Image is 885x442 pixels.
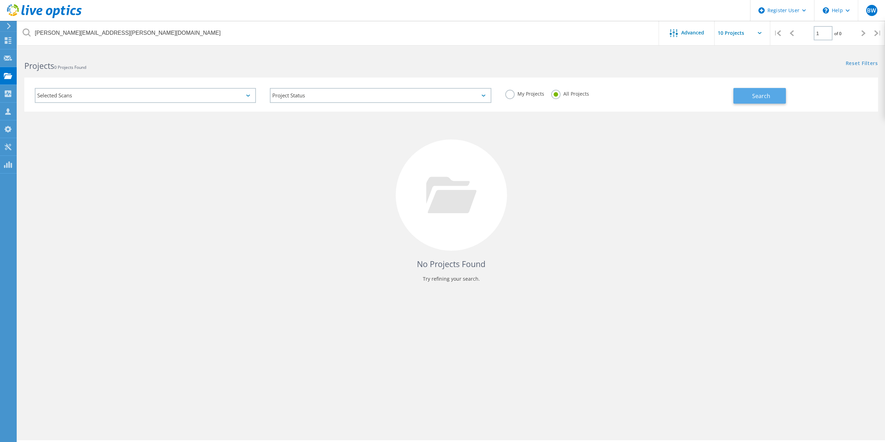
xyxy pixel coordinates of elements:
[770,21,785,46] div: |
[834,31,842,37] span: of 0
[823,7,829,14] svg: \n
[551,90,589,96] label: All Projects
[867,8,876,13] span: BW
[7,15,82,19] a: Live Optics Dashboard
[35,88,256,103] div: Selected Scans
[871,21,885,46] div: |
[733,88,786,104] button: Search
[681,30,704,35] span: Advanced
[752,92,770,100] span: Search
[846,61,878,67] a: Reset Filters
[17,21,659,45] input: Search projects by name, owner, ID, company, etc
[24,60,54,71] b: Projects
[270,88,491,103] div: Project Status
[31,258,871,270] h4: No Projects Found
[54,64,86,70] span: 0 Projects Found
[31,273,871,284] p: Try refining your search.
[505,90,544,96] label: My Projects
